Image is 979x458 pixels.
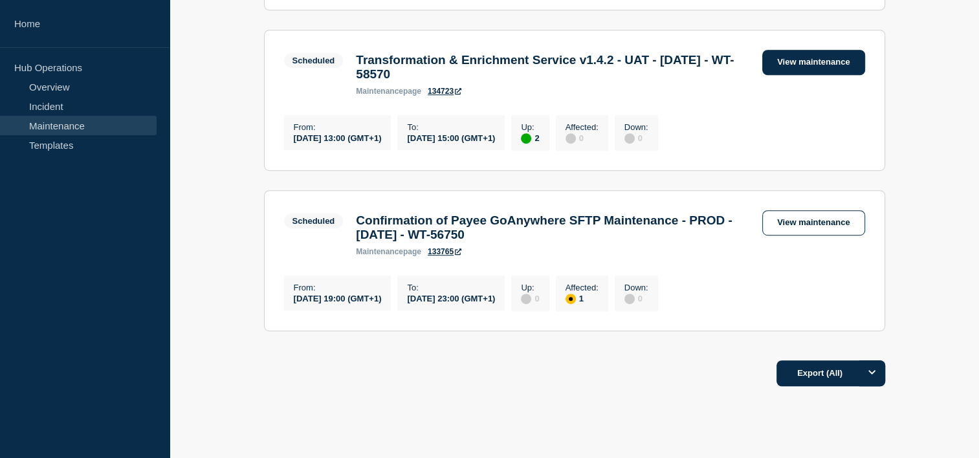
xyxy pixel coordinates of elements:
[356,87,421,96] p: page
[762,210,864,235] a: View maintenance
[566,132,599,144] div: 0
[428,87,461,96] a: 134723
[566,283,599,292] p: Affected :
[859,360,885,386] button: Options
[566,133,576,144] div: disabled
[566,294,576,304] div: affected
[776,360,885,386] button: Export (All)
[624,132,648,144] div: 0
[294,292,382,303] div: [DATE] 19:00 (GMT+1)
[624,133,635,144] div: disabled
[762,50,864,75] a: View maintenance
[407,292,495,303] div: [DATE] 23:00 (GMT+1)
[566,122,599,132] p: Affected :
[294,283,382,292] p: From :
[356,53,749,82] h3: Transformation & Enrichment Service v1.4.2 - UAT - [DATE] - WT-58570
[356,213,749,242] h3: Confirmation of Payee GoAnywhere SFTP Maintenance - PROD - [DATE] - WT-56750
[566,292,599,304] div: 1
[292,216,335,226] div: Scheduled
[356,247,421,256] p: page
[624,292,648,304] div: 0
[521,292,539,304] div: 0
[356,247,403,256] span: maintenance
[624,294,635,304] div: disabled
[521,122,539,132] p: Up :
[521,132,539,144] div: 2
[624,283,648,292] p: Down :
[428,247,461,256] a: 133765
[521,133,531,144] div: up
[521,283,539,292] p: Up :
[521,294,531,304] div: disabled
[356,87,403,96] span: maintenance
[292,56,335,65] div: Scheduled
[294,132,382,143] div: [DATE] 13:00 (GMT+1)
[407,122,495,132] p: To :
[407,283,495,292] p: To :
[624,122,648,132] p: Down :
[294,122,382,132] p: From :
[407,132,495,143] div: [DATE] 15:00 (GMT+1)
